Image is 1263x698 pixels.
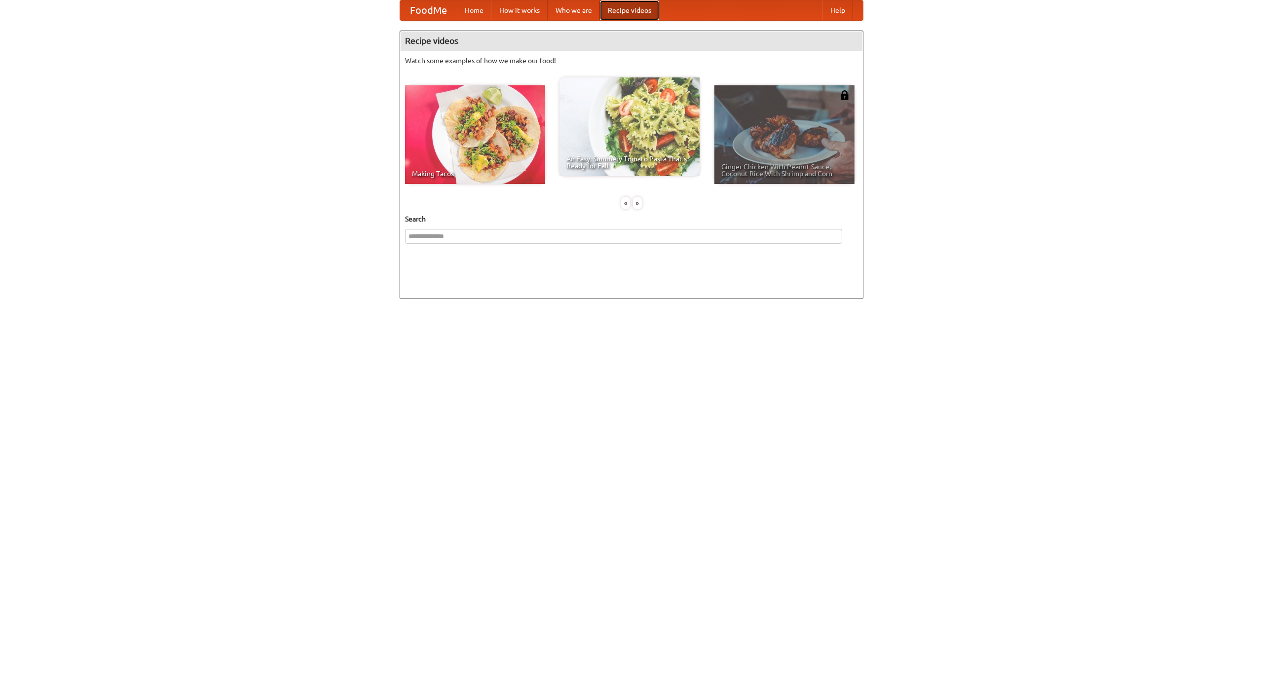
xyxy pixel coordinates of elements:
span: An Easy, Summery Tomato Pasta That's Ready for Fall [566,155,693,169]
div: » [633,197,642,209]
a: Home [457,0,491,20]
a: FoodMe [400,0,457,20]
a: How it works [491,0,548,20]
a: An Easy, Summery Tomato Pasta That's Ready for Fall [559,77,700,176]
h4: Recipe videos [400,31,863,51]
span: Making Tacos [412,170,538,177]
h5: Search [405,214,858,224]
a: Recipe videos [600,0,659,20]
a: Help [822,0,853,20]
div: « [621,197,630,209]
a: Making Tacos [405,85,545,184]
a: Who we are [548,0,600,20]
p: Watch some examples of how we make our food! [405,56,858,66]
img: 483408.png [840,90,850,100]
